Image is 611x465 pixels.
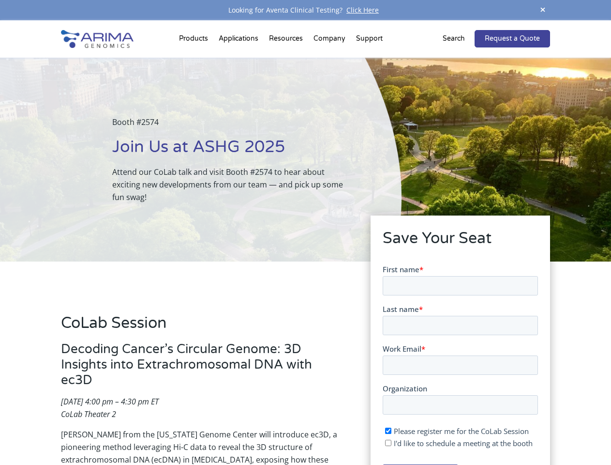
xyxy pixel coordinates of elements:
em: [DATE] 4:00 pm – 4:30 pm ET [61,396,159,407]
img: Arima-Genomics-logo [61,30,134,48]
a: Request a Quote [475,30,550,47]
p: Attend our CoLab talk and visit Booth #2574 to hear about exciting new developments from our team... [112,166,353,203]
h1: Join Us at ASHG 2025 [112,136,353,166]
em: CoLab Theater 2 [61,409,116,419]
p: Booth #2574 [112,116,353,136]
a: Click Here [343,5,383,15]
p: Search [443,32,465,45]
div: Looking for Aventa Clinical Testing? [61,4,550,16]
h2: CoLab Session [61,312,343,341]
h3: Decoding Cancer’s Circular Genome: 3D Insights into Extrachromosomal DNA with ec3D [61,341,343,395]
h2: Save Your Seat [383,228,538,257]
